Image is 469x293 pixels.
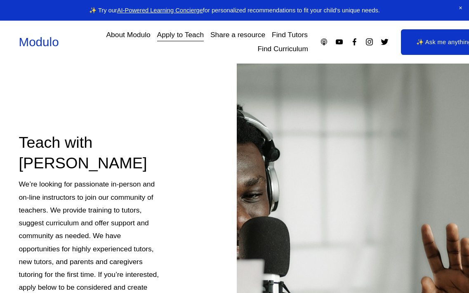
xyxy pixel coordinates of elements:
h2: Teach with [PERSON_NAME] [19,132,159,173]
a: Twitter [380,38,389,46]
a: AI-Powered Learning Concierge [117,7,203,14]
a: Instagram [365,38,374,46]
a: YouTube [335,38,344,46]
a: Apple Podcasts [320,38,328,46]
a: Facebook [350,38,359,46]
a: Find Tutors [272,28,308,42]
a: Share a resource [210,28,265,42]
a: Modulo [19,35,59,49]
a: Find Curriculum [257,42,308,57]
a: About Modulo [106,28,151,42]
a: Apply to Teach [157,28,204,42]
